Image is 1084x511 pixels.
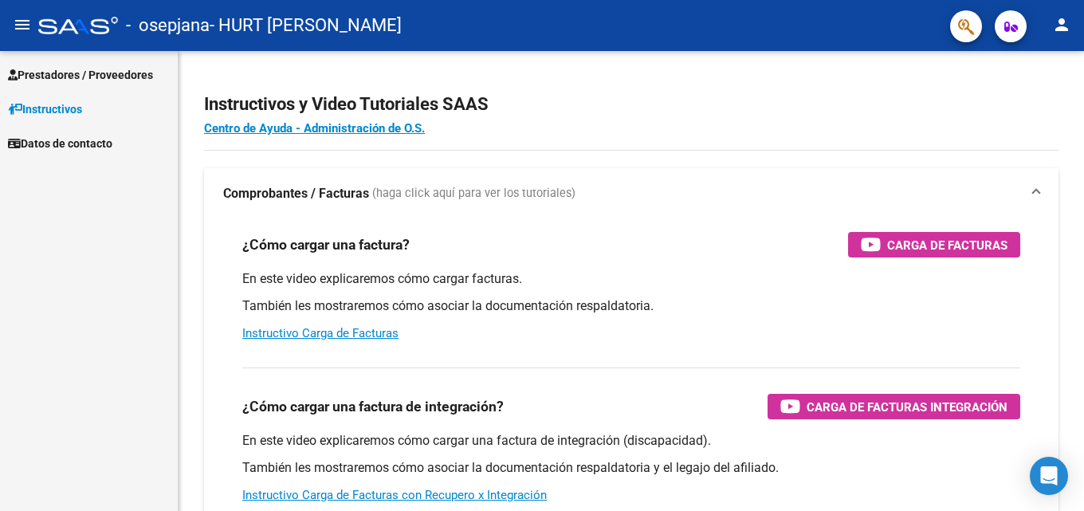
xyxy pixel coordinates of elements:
span: - osepjana [126,8,210,43]
h2: Instructivos y Video Tutoriales SAAS [204,89,1058,120]
strong: Comprobantes / Facturas [223,185,369,202]
h3: ¿Cómo cargar una factura? [242,234,410,256]
button: Carga de Facturas [848,232,1020,257]
a: Instructivo Carga de Facturas con Recupero x Integración [242,488,547,502]
span: Carga de Facturas [887,235,1007,255]
p: También les mostraremos cómo asociar la documentación respaldatoria. [242,297,1020,315]
span: (haga click aquí para ver los tutoriales) [372,185,575,202]
span: Datos de contacto [8,135,112,152]
p: En este video explicaremos cómo cargar facturas. [242,270,1020,288]
a: Instructivo Carga de Facturas [242,326,399,340]
a: Centro de Ayuda - Administración de O.S. [204,121,425,136]
mat-icon: person [1052,15,1071,34]
mat-icon: menu [13,15,32,34]
div: Open Intercom Messenger [1030,457,1068,495]
h3: ¿Cómo cargar una factura de integración? [242,395,504,418]
p: También les mostraremos cómo asociar la documentación respaldatoria y el legajo del afiliado. [242,459,1020,477]
button: Carga de Facturas Integración [768,394,1020,419]
span: Instructivos [8,100,82,118]
mat-expansion-panel-header: Comprobantes / Facturas (haga click aquí para ver los tutoriales) [204,168,1058,219]
span: Prestadores / Proveedores [8,66,153,84]
p: En este video explicaremos cómo cargar una factura de integración (discapacidad). [242,432,1020,450]
span: - HURT [PERSON_NAME] [210,8,402,43]
span: Carga de Facturas Integración [807,397,1007,417]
